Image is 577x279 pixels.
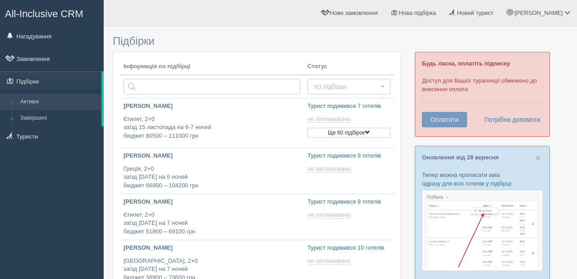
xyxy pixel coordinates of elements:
p: Турист подивився 9 готелів [307,198,390,206]
button: Ще 60 підбірок [307,128,390,138]
span: Новий турист [457,9,494,16]
a: не заплановано [307,257,353,265]
th: Інформація по підбірці [120,59,304,75]
p: [PERSON_NAME] [124,102,300,111]
button: Усі підбірки [307,79,390,94]
p: Тепер можна прописати авіа одразу для всіх готелів у підбірці: [422,171,543,188]
p: [PERSON_NAME] [124,152,300,160]
span: × [535,153,540,163]
button: Close [535,153,540,163]
p: Єгипет, 2+0 заїзд 15 листопада на 6-7 ночей бюджет 80500 – 111000 грн [124,115,300,140]
a: Завершені [16,110,101,126]
b: Будь ласка, оплатіть підписку [422,60,510,67]
div: Доступ для Вашої турагенції обмежено до внесення оплати [415,52,550,137]
span: Усі підбірки [313,82,379,91]
p: Греція, 2+0 заїзд [DATE] на 6 ночей бюджет 66900 – 104200 грн [124,165,300,190]
img: %D0%BF%D1%96%D0%B4%D0%B1%D1%96%D1%80%D0%BA%D0%B0-%D0%B0%D0%B2%D1%96%D0%B0-1-%D1%81%D1%80%D0%BC-%D... [422,190,543,271]
a: [PERSON_NAME] Греція, 2+0заїзд [DATE] на 6 ночейбюджет 66900 – 104200 грн [120,148,304,194]
span: не заплановано [307,211,351,219]
input: Пошук за країною або туристом [124,79,300,94]
span: Нова підбірка [399,9,436,16]
span: [PERSON_NAME] [514,9,563,16]
span: не заплановано [307,116,351,123]
a: Потрібна допомога [478,112,540,127]
span: Підбірки [113,35,155,47]
p: [PERSON_NAME] [124,244,300,252]
p: Турист подивився 10 готелів [307,244,390,252]
p: [PERSON_NAME] [124,198,300,206]
button: Оплатити [422,112,467,127]
a: Оновлення від 28 вересня [422,154,499,161]
span: не заплановано [307,165,351,172]
p: Єгипет, 2+0 заїзд [DATE] на 7 ночей бюджет 51900 – 69100 грн [124,211,300,236]
a: All-Inclusive CRM [0,0,103,25]
a: [PERSON_NAME] Єгипет, 2+0заїзд [DATE] на 7 ночейбюджет 51900 – 69100 грн [120,194,304,240]
span: All-Inclusive CRM [5,8,83,19]
th: Статус [304,59,394,75]
a: не заплановано [307,165,353,172]
p: Турист подивився 7 готелів [307,102,390,111]
span: не заплановано [307,257,351,265]
a: Активні [16,94,101,110]
p: Турист подивився 9 готелів [307,152,390,160]
a: [PERSON_NAME] Єгипет, 2+0заїзд 15 листопада на 6-7 ночейбюджет 80500 – 111000 грн [120,98,304,148]
a: не заплановано [307,211,353,219]
a: не заплановано [307,116,353,123]
span: Нове замовлення [330,9,378,16]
